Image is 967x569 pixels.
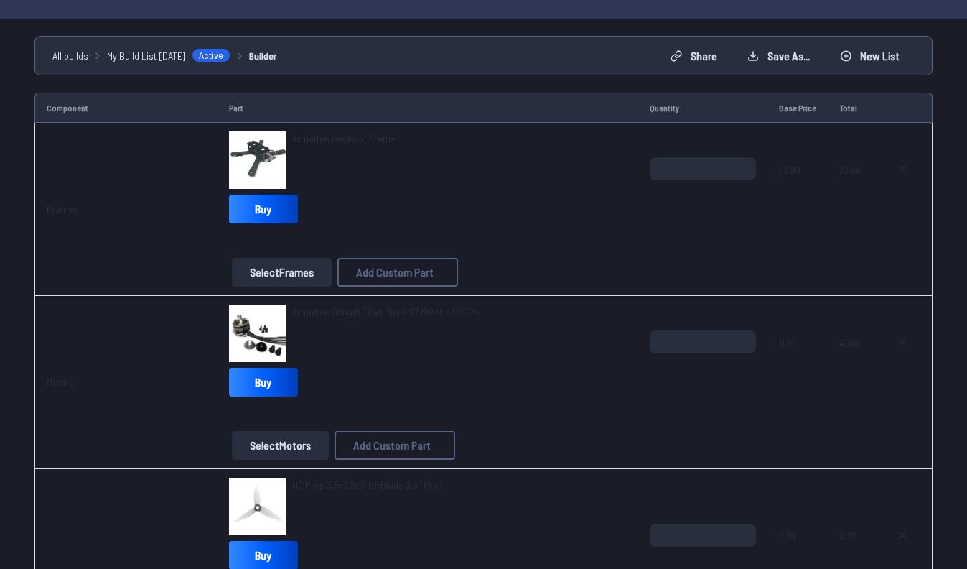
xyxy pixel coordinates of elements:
[779,157,816,226] span: 73.99
[353,440,431,451] span: Add Custom Part
[229,195,298,223] a: Buy
[767,93,828,123] td: Base Price
[232,431,329,460] button: SelectMotors
[229,478,286,535] img: image
[292,132,396,144] span: Armattan Gecko 4" Frame
[47,376,74,388] a: Motors
[249,48,277,63] a: Builder
[292,478,443,491] span: HQ Prop 3.5x2.8x3 Tri-Blade 3.5" Prop
[735,45,822,68] button: Save as...
[638,93,767,123] td: Quantity
[658,45,729,68] button: Share
[229,258,335,287] a: SelectFrames
[229,368,298,397] a: Buy
[218,93,638,123] td: Part
[828,93,873,123] td: Total
[779,330,816,399] span: 11.95
[229,431,332,460] a: SelectMotors
[292,305,480,319] a: Armattan Oomph Titan Mini 1407 Motor - 3650Kv
[107,48,230,63] a: My Build List [DATE]Active
[337,258,458,287] button: Add Custom Part
[292,478,443,492] a: HQ Prop 3.5x2.8x3 Tri-Blade 3.5" Prop
[335,431,455,460] button: Add Custom Part
[34,93,218,123] td: Component
[839,330,861,399] span: 47.80
[292,131,396,146] a: Armattan Gecko 4" Frame
[356,267,434,278] span: Add Custom Part
[192,48,230,63] span: Active
[839,157,861,226] span: 73.99
[47,203,78,215] a: Frames
[52,48,88,63] a: All builds
[292,305,480,318] span: Armattan Oomph Titan Mini 1407 Motor - 3650Kv
[229,305,286,362] img: image
[828,45,912,68] button: New List
[232,258,332,287] button: SelectFrames
[107,48,186,63] span: My Build List [DATE]
[229,131,286,189] img: image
